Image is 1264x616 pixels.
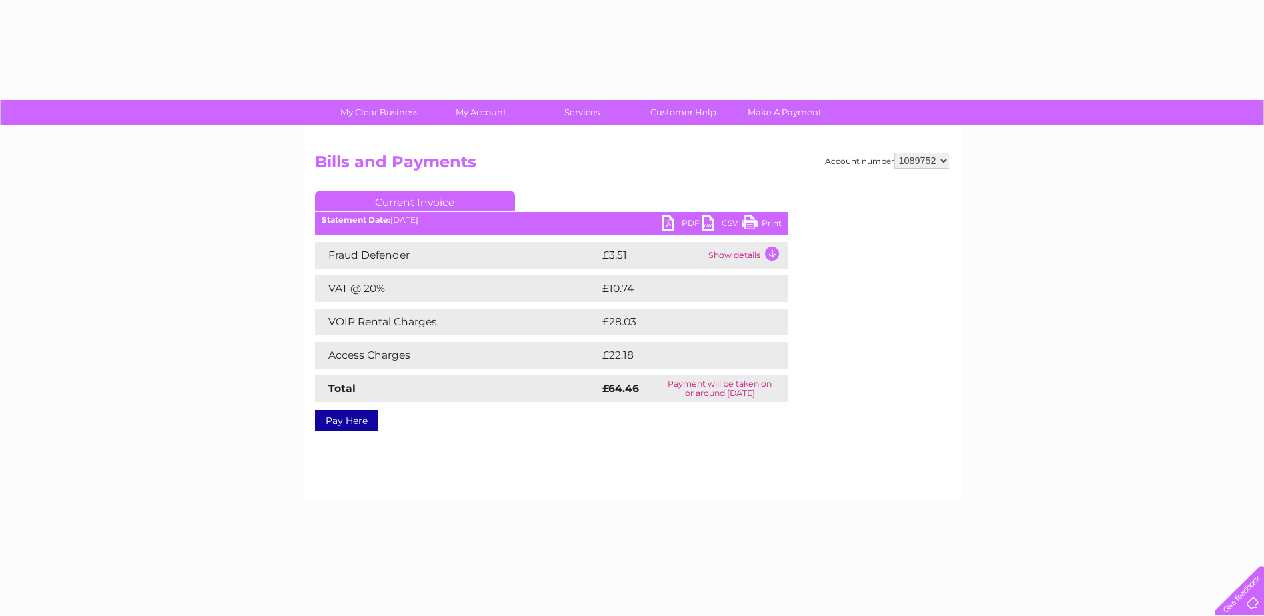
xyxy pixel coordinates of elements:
td: Show details [705,242,788,269]
a: Services [527,100,637,125]
a: Current Invoice [315,191,515,211]
b: Statement Date: [322,215,390,225]
strong: £64.46 [602,382,639,395]
td: VOIP Rental Charges [315,309,599,335]
strong: Total [328,382,356,395]
td: £22.18 [599,342,760,369]
a: Pay Here [315,410,378,431]
td: VAT @ 20% [315,275,599,302]
td: £3.51 [599,242,705,269]
a: CSV [702,215,742,235]
a: Customer Help [628,100,738,125]
td: Access Charges [315,342,599,369]
td: Fraud Defender [315,242,599,269]
td: £10.74 [599,275,760,302]
div: [DATE] [315,215,788,225]
a: Print [742,215,782,235]
h2: Bills and Payments [315,153,949,178]
a: My Clear Business [324,100,434,125]
a: Make A Payment [730,100,840,125]
a: My Account [426,100,536,125]
div: Account number [825,153,949,169]
td: £28.03 [599,309,762,335]
td: Payment will be taken on or around [DATE] [652,375,788,402]
a: PDF [662,215,702,235]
